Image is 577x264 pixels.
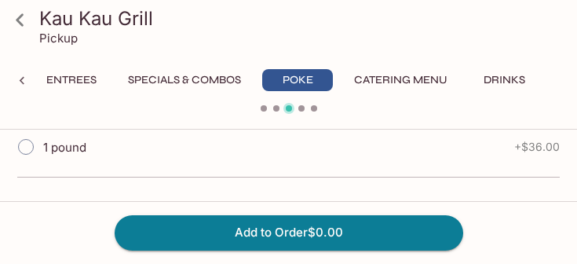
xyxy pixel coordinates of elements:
button: Specials & Combos [119,69,250,91]
h3: Kau Kau Grill [39,6,564,31]
span: 1 pound [43,140,86,155]
p: Pickup [39,31,78,46]
button: Catering Menu [345,69,456,91]
span: + $36.00 [514,141,560,153]
button: Poke [262,69,333,91]
button: Entrees [36,69,107,91]
button: Drinks [469,69,539,91]
button: Add to Order$0.00 [115,215,463,250]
